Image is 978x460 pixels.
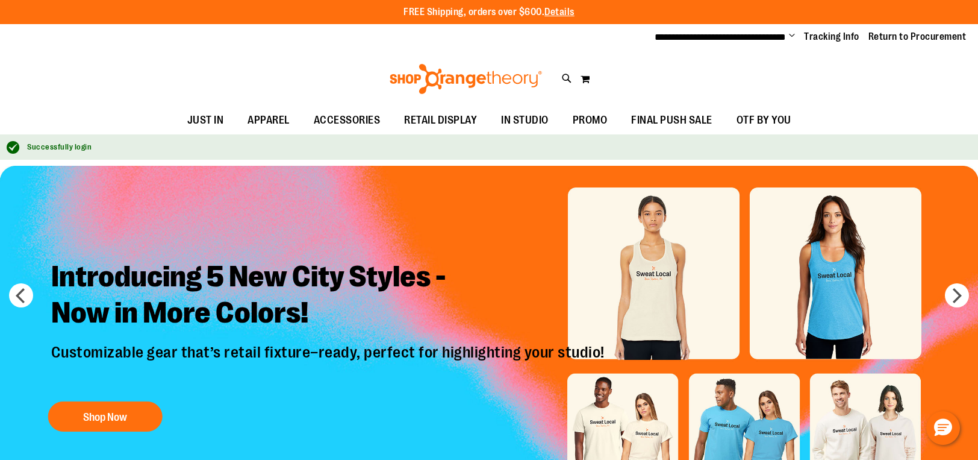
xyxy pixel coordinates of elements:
[804,30,859,43] a: Tracking Info
[248,107,290,134] span: APPAREL
[392,107,489,134] a: RETAIL DISPLAY
[302,107,393,134] a: ACCESSORIES
[404,107,477,134] span: RETAIL DISPLAY
[42,250,617,437] a: Introducing 5 New City Styles -Now in More Colors! Customizable gear that’s retail fixture–ready,...
[789,31,795,43] button: Account menu
[868,30,967,43] a: Return to Procurement
[501,107,549,134] span: IN STUDIO
[561,107,620,134] a: PROMO
[175,107,236,134] a: JUST IN
[544,7,575,17] a: Details
[724,107,803,134] a: OTF BY YOU
[945,283,969,307] button: next
[737,107,791,134] span: OTF BY YOU
[926,411,960,445] button: Hello, have a question? Let’s chat.
[489,107,561,134] a: IN STUDIO
[619,107,724,134] a: FINAL PUSH SALE
[573,107,608,134] span: PROMO
[42,250,617,343] h2: Introducing 5 New City Styles - Now in More Colors!
[48,401,163,431] button: Shop Now
[235,107,302,134] a: APPAREL
[27,142,966,153] div: Successfully login
[403,5,575,19] p: FREE Shipping, orders over $600.
[9,283,33,307] button: prev
[187,107,224,134] span: JUST IN
[388,64,544,94] img: Shop Orangetheory
[631,107,712,134] span: FINAL PUSH SALE
[314,107,381,134] span: ACCESSORIES
[42,343,617,389] p: Customizable gear that’s retail fixture–ready, perfect for highlighting your studio!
